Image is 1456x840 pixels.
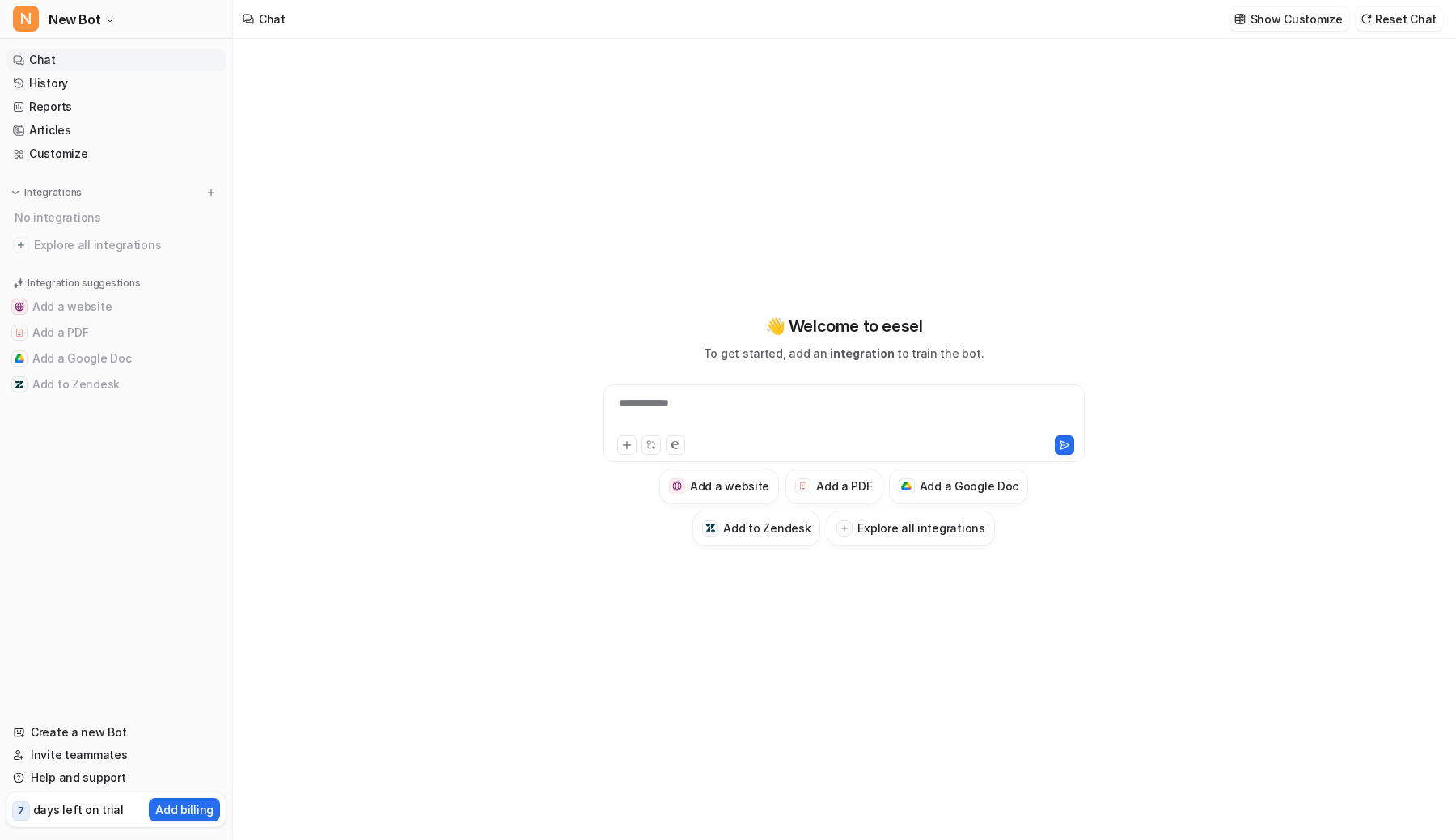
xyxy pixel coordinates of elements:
[24,186,82,199] p: Integrations
[672,481,683,491] img: Add a website
[6,294,226,320] button: Add a websiteAdd a website
[6,320,226,346] button: Add a PDFAdd a PDF
[785,469,882,504] button: Add a PDFAdd a PDF
[10,204,226,231] div: No integrations
[13,6,39,32] span: N
[692,511,820,546] button: Add to ZendeskAdd to Zendesk
[15,354,24,363] img: Add a Google Doc
[704,345,984,362] p: To get started, add an to train the bot.
[1251,11,1343,28] p: Show Customize
[18,804,24,818] p: 7
[659,469,779,504] button: Add a websiteAdd a website
[6,142,226,165] a: Customize
[6,234,226,257] a: Explore all integrations
[205,187,217,198] img: menu_add.svg
[830,346,894,360] span: integration
[10,187,21,198] img: expand menu
[920,477,1019,494] h3: Add a Google Doc
[798,482,809,491] img: Add a PDF
[1361,13,1372,25] img: reset
[155,801,214,818] p: Add billing
[13,237,29,253] img: explore all integrations
[6,185,87,201] button: Integrations
[33,801,124,818] p: days left on trial
[259,11,286,28] div: Chat
[723,520,811,537] h3: Add to Zendesk
[6,346,226,371] button: Add a Google DocAdd a Google Doc
[6,371,226,397] button: Add to ZendeskAdd to Zendesk
[816,477,872,494] h3: Add a PDF
[765,314,923,338] p: 👋 Welcome to eesel
[6,744,226,766] a: Invite teammates
[901,482,912,491] img: Add a Google Doc
[49,8,100,31] span: New Bot
[857,520,984,537] h3: Explore all integrations
[6,49,226,71] a: Chat
[1234,13,1246,25] img: customize
[1230,7,1349,31] button: Show Customize
[34,232,219,258] span: Explore all integrations
[705,523,716,533] img: Add to Zendesk
[690,477,769,494] h3: Add a website
[6,119,226,142] a: Articles
[6,721,226,744] a: Create a new Bot
[827,511,994,546] button: Explore all integrations
[6,95,226,118] a: Reports
[15,328,24,337] img: Add a PDF
[149,798,220,821] button: Add billing
[889,469,1029,504] button: Add a Google DocAdd a Google Doc
[15,380,24,389] img: Add to Zendesk
[6,766,226,789] a: Help and support
[28,276,140,291] p: Integration suggestions
[6,72,226,95] a: History
[15,302,24,312] img: Add a website
[1356,7,1443,31] button: Reset Chat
